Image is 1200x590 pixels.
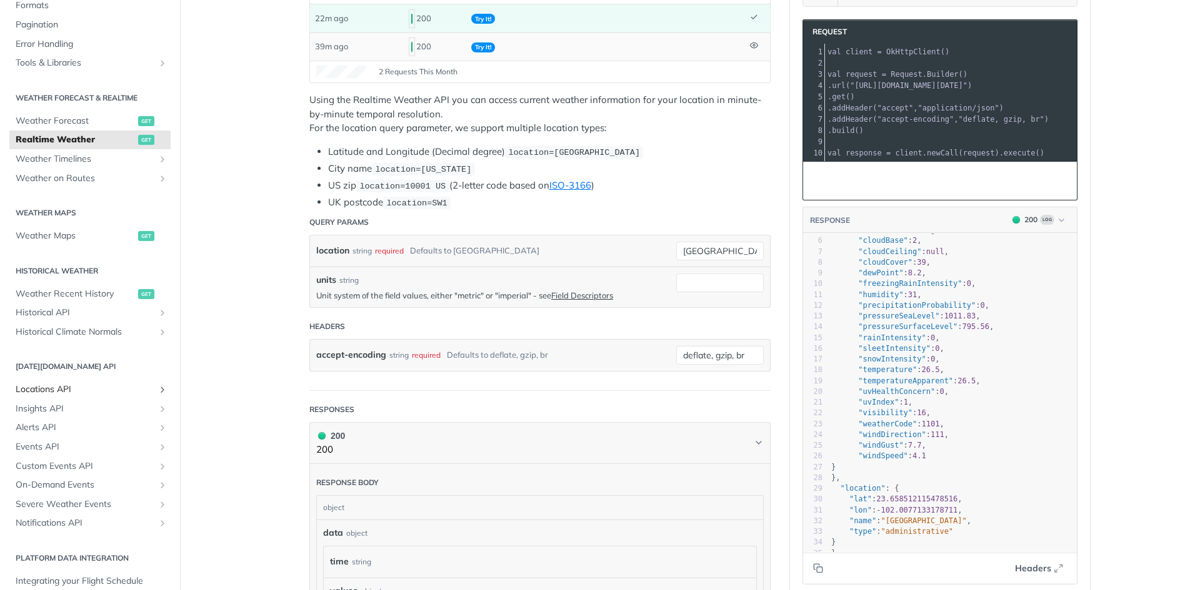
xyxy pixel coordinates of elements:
button: Show subpages for Historical Climate Normals [157,327,167,337]
div: 7 [803,114,824,125]
a: Tools & LibrariesShow subpages for Tools & Libraries [9,54,171,72]
span: . ( ) [827,81,972,90]
span: 200 [1012,216,1020,224]
div: 8 [803,125,824,136]
span: execute [1004,149,1036,157]
span: On-Demand Events [16,479,154,491]
span: : , [831,355,940,363]
button: Show subpages for Events API [157,442,167,452]
span: "cloudBase" [858,236,907,245]
span: val [827,47,841,56]
span: get [138,135,154,145]
span: : , [831,279,976,288]
span: : [831,451,926,460]
span: "uvHealthConcern" [858,387,935,396]
svg: Chevron [754,438,764,448]
div: 32 [803,516,822,526]
span: : , [831,333,940,342]
a: Weather TimelinesShow subpages for Weather Timelines [9,150,171,169]
div: 10 [803,278,822,289]
label: time [330,553,349,571]
p: Unit system of the field values, either "metric" or "imperial" - see [316,290,670,301]
button: Show subpages for Tools & Libraries [157,58,167,68]
li: City name [328,162,771,176]
span: : { [831,484,899,493]
span: 0 [939,387,944,396]
div: 5 [803,91,824,102]
span: . ( , ) [827,104,1004,112]
span: "pressureSeaLevel" [858,312,939,320]
button: Headers [1008,559,1071,578]
div: Headers [309,321,345,332]
div: 9 [803,268,822,278]
div: 24 [803,430,822,440]
div: 2 [803,57,824,69]
span: addHeader [832,115,872,124]
span: 1 [904,398,908,406]
a: Field Descriptors [551,290,613,300]
a: Pagination [9,16,171,34]
li: US zip (2-letter code based on ) [328,179,771,193]
button: Show subpages for Custom Events API [157,461,167,471]
span: 0 [980,301,984,310]
span: "name" [849,516,876,525]
div: object [317,496,760,519]
span: = [882,70,886,79]
span: 1011.83 [944,312,976,320]
span: Locations API [16,383,154,396]
p: 200 [316,443,345,457]
button: Show subpages for Severe Weather Events [157,499,167,509]
span: Try It! [471,42,495,52]
div: 200 [1024,214,1037,225]
span: 111 [931,430,944,439]
h2: Weather Maps [9,207,171,219]
button: Show subpages for Weather on Routes [157,174,167,184]
span: : , [831,312,981,320]
span: : , [831,290,922,299]
span: "cloudCeiling" [858,247,921,256]
span: Headers [1015,562,1051,575]
div: 4 [803,80,824,91]
span: "dewPoint" [858,268,903,277]
span: "pressureSurfaceLevel" [858,322,957,331]
div: 19 [803,376,822,386]
div: 22 [803,408,822,418]
span: location=[US_STATE] [375,165,471,174]
span: Error Handling [16,38,167,51]
div: 200 [409,8,461,29]
h2: Platform DATA integration [9,553,171,564]
span: null [926,247,944,256]
span: : , [831,376,981,385]
span: Request [806,26,847,37]
span: Integrating your Flight Schedule [16,575,167,588]
span: val [827,149,841,157]
span: "temperatureApparent" [858,376,953,385]
span: : , [831,268,926,277]
button: Show subpages for Locations API [157,385,167,395]
div: 18 [803,365,822,375]
a: Events APIShow subpages for Events API [9,438,171,456]
span: : , [831,420,944,428]
div: 16 [803,343,822,354]
div: 34 [803,537,822,548]
a: Weather on RoutesShow subpages for Weather on Routes [9,169,171,188]
span: 1101 [922,420,940,428]
div: string [352,242,372,260]
span: url [832,81,846,90]
span: Try It! [471,14,495,24]
span: : , [831,301,989,310]
span: "application/json" [918,104,999,112]
h2: [DATE][DOMAIN_NAME] API [9,361,171,372]
div: 35 [803,548,822,559]
div: 20 [803,386,822,397]
span: Replay Request [986,174,1061,189]
span: get [138,231,154,241]
span: 200 [318,432,326,440]
span: "[URL][DOMAIN_NAME][DATE]" [850,81,967,90]
div: object [346,528,367,539]
span: : , [831,494,962,503]
h2: Weather Forecast & realtime [9,92,171,104]
span: "cloudCover" [858,258,912,267]
span: 0 [931,333,935,342]
span: "[GEOGRAPHIC_DATA]" [881,516,967,525]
